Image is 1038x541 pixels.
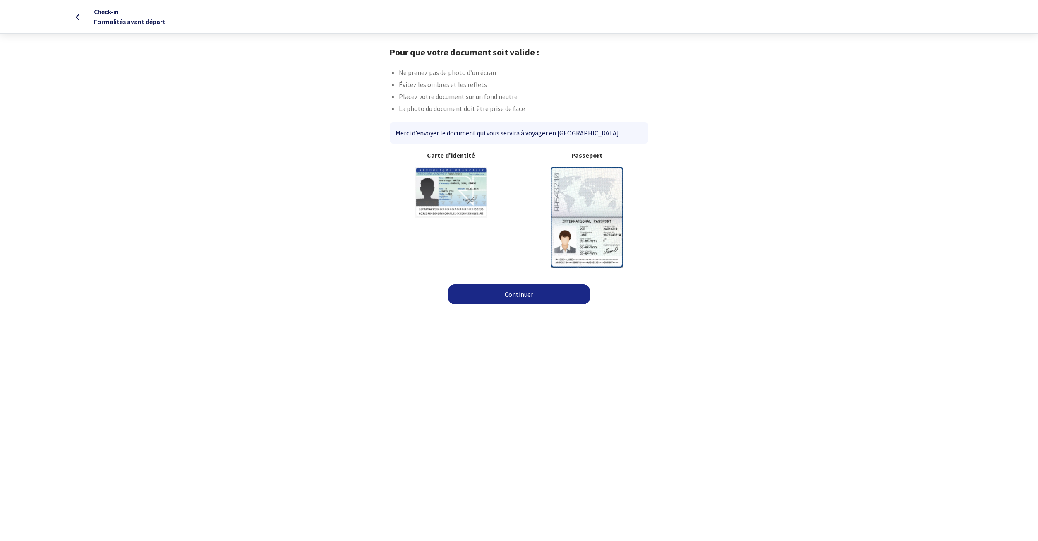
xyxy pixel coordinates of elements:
[526,150,649,160] b: Passeport
[448,284,590,304] a: Continuer
[389,47,649,58] h1: Pour que votre document soit valide :
[399,91,649,103] li: Placez votre document sur un fond neutre
[399,79,649,91] li: Évitez les ombres et les reflets
[551,167,623,267] img: illuPasseport.svg
[390,122,648,144] div: Merci d’envoyer le document qui vous servira à voyager en [GEOGRAPHIC_DATA].
[94,7,165,26] span: Check-in Formalités avant départ
[415,167,487,218] img: illuCNI.svg
[390,150,513,160] b: Carte d'identité
[399,67,649,79] li: Ne prenez pas de photo d’un écran
[399,103,649,115] li: La photo du document doit être prise de face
